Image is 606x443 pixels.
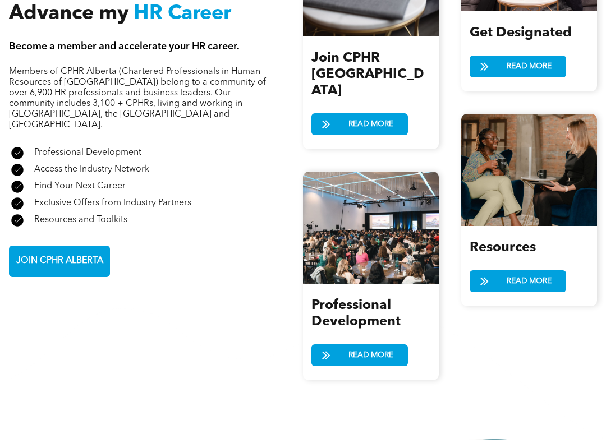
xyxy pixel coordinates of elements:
span: Members of CPHR Alberta (Chartered Professionals in Human Resources of [GEOGRAPHIC_DATA]) belong ... [9,70,266,132]
span: Resources [470,244,536,257]
a: READ MORE [470,273,566,295]
span: Professional Development [311,302,401,331]
a: JOIN CPHR ALBERTA [9,248,110,280]
span: Become a member and accelerate your HR career. [9,44,240,54]
span: Professional Development [34,151,141,160]
span: READ MORE [503,274,555,294]
span: READ MORE [345,348,397,368]
a: READ MORE [470,58,566,80]
span: HR Career [134,7,231,27]
a: READ MORE [311,116,408,138]
span: Advance my [9,7,128,27]
span: Access the Industry Network [34,168,149,177]
span: READ MORE [503,59,555,80]
span: Resources and Toolkits [34,218,127,227]
span: READ MORE [345,117,397,137]
span: Get Designated [470,29,572,43]
span: JOIN CPHR ALBERTA [12,253,107,275]
a: READ MORE [311,347,408,369]
span: Find Your Next Career [34,184,126,193]
span: Join CPHR [GEOGRAPHIC_DATA] [311,54,424,100]
span: Exclusive Offers from Industry Partners [34,201,191,210]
